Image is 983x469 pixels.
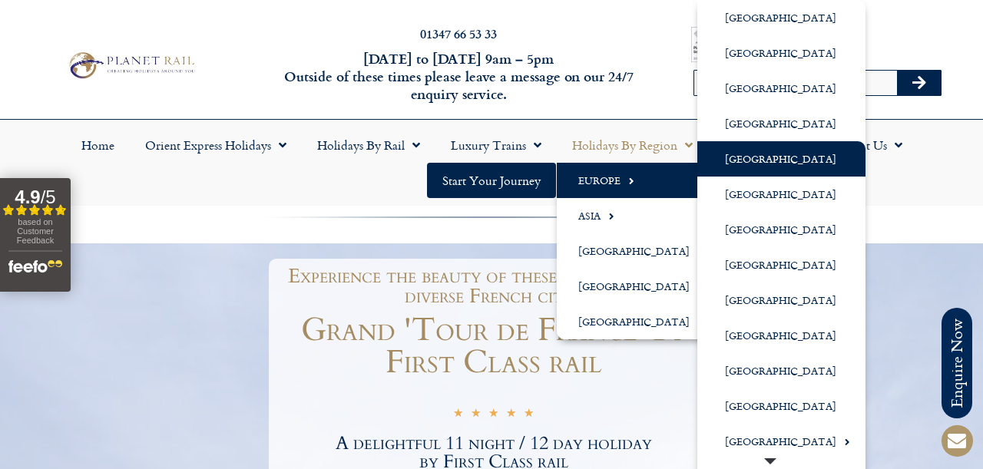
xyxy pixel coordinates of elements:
a: Asia [557,198,719,233]
a: About Us [822,127,918,163]
img: Planet Rail Train Holidays Logo [64,49,197,82]
i: ★ [453,406,463,424]
a: Holidays by Rail [302,127,435,163]
a: [GEOGRAPHIC_DATA] [697,388,866,424]
a: [GEOGRAPHIC_DATA] [697,318,866,353]
a: [GEOGRAPHIC_DATA] [697,177,866,212]
a: [GEOGRAPHIC_DATA] [697,247,866,282]
i: ★ [488,406,498,424]
i: ★ [471,406,481,424]
a: [GEOGRAPHIC_DATA] [557,304,719,339]
i: ★ [524,406,534,424]
a: [GEOGRAPHIC_DATA] [697,141,866,177]
a: [GEOGRAPHIC_DATA] [697,282,866,318]
a: [GEOGRAPHIC_DATA] [557,269,719,304]
a: 01347 66 53 33 [420,25,497,42]
a: [GEOGRAPHIC_DATA] [697,106,866,141]
a: [GEOGRAPHIC_DATA] [697,35,866,71]
a: [GEOGRAPHIC_DATA] [697,353,866,388]
a: Start your Journey [427,163,556,198]
i: ★ [506,406,516,424]
button: Search [897,71,942,95]
a: [GEOGRAPHIC_DATA] [697,71,866,106]
div: 5/5 [453,404,534,424]
nav: Menu [8,127,975,198]
a: Europe [557,163,719,198]
a: [GEOGRAPHIC_DATA] [697,424,866,459]
a: [GEOGRAPHIC_DATA] [697,212,866,247]
h6: [DATE] to [DATE] 9am – 5pm Outside of these times please leave a message on our 24/7 enquiry serv... [266,50,651,104]
a: Home [66,127,130,163]
h1: Grand 'Tour de France' by First Class rail [273,314,714,378]
a: Luxury Trains [435,127,557,163]
a: [GEOGRAPHIC_DATA] [557,233,719,269]
a: Orient Express Holidays [130,127,302,163]
h1: Experience the beauty of these fascinating and diverse French cities [280,266,707,306]
a: Holidays by Region [557,127,708,163]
